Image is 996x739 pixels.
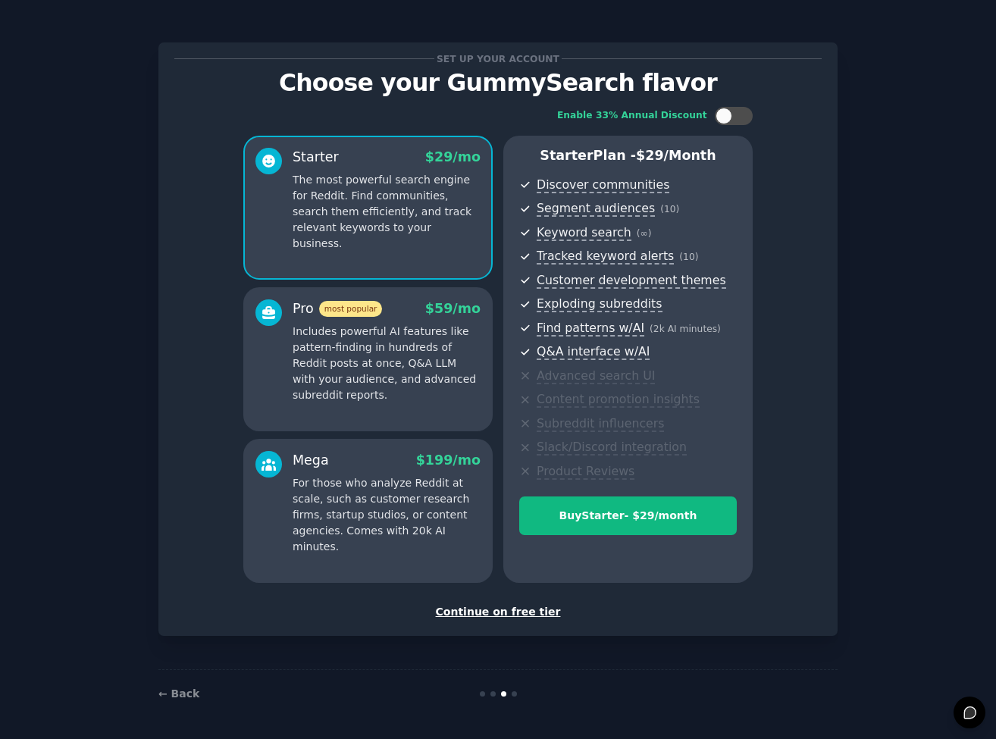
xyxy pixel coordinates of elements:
[293,475,481,555] p: For those who analyze Reddit at scale, such as customer research firms, startup studios, or conte...
[537,296,662,312] span: Exploding subreddits
[520,508,736,524] div: Buy Starter - $ 29 /month
[537,201,655,217] span: Segment audiences
[660,204,679,214] span: ( 10 )
[537,273,726,289] span: Customer development themes
[537,392,700,408] span: Content promotion insights
[679,252,698,262] span: ( 10 )
[519,496,737,535] button: BuyStarter- $29/month
[319,301,383,317] span: most popular
[293,324,481,403] p: Includes powerful AI features like pattern-finding in hundreds of Reddit posts at once, Q&A LLM w...
[637,228,652,239] span: ( ∞ )
[650,324,721,334] span: ( 2k AI minutes )
[434,51,562,67] span: Set up your account
[537,249,674,265] span: Tracked keyword alerts
[174,604,822,620] div: Continue on free tier
[557,109,707,123] div: Enable 33% Annual Discount
[537,225,631,241] span: Keyword search
[537,177,669,193] span: Discover communities
[537,416,664,432] span: Subreddit influencers
[293,299,382,318] div: Pro
[537,344,650,360] span: Q&A interface w/AI
[425,149,481,164] span: $ 29 /mo
[537,321,644,337] span: Find patterns w/AI
[425,301,481,316] span: $ 59 /mo
[174,70,822,96] p: Choose your GummySearch flavor
[293,451,329,470] div: Mega
[158,687,199,700] a: ← Back
[537,368,655,384] span: Advanced search UI
[293,172,481,252] p: The most powerful search engine for Reddit. Find communities, search them efficiently, and track ...
[636,148,716,163] span: $ 29 /month
[537,464,634,480] span: Product Reviews
[537,440,687,456] span: Slack/Discord integration
[416,452,481,468] span: $ 199 /mo
[519,146,737,165] p: Starter Plan -
[293,148,339,167] div: Starter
